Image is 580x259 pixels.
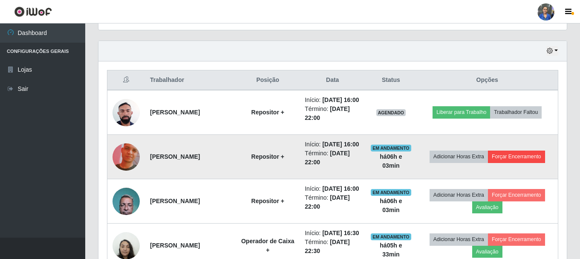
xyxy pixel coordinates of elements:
th: Opções [416,70,558,90]
li: Término: [305,105,360,122]
img: 1741988407849.jpeg [113,183,140,219]
li: Término: [305,149,360,167]
button: Adicionar Horas Extra [430,189,488,201]
strong: [PERSON_NAME] [150,109,200,116]
th: Trabalhador [145,70,236,90]
time: [DATE] 16:00 [322,96,359,103]
strong: [PERSON_NAME] [150,242,200,249]
img: 1718064030581.jpeg [113,133,140,181]
button: Adicionar Horas Extra [430,233,488,245]
button: Forçar Encerramento [488,233,545,245]
time: [DATE] 16:00 [322,185,359,192]
time: [DATE] 16:00 [322,141,359,148]
button: Trabalhador Faltou [490,106,542,118]
li: Início: [305,229,360,238]
img: 1712425496230.jpeg [113,94,140,131]
span: EM ANDAMENTO [371,145,411,151]
strong: [PERSON_NAME] [150,198,200,204]
span: AGENDADO [376,109,406,116]
button: Avaliação [472,201,502,213]
button: Forçar Encerramento [488,151,545,163]
strong: Repositor + [251,153,284,160]
button: Avaliação [472,246,502,258]
button: Liberar para Trabalho [433,106,490,118]
span: EM ANDAMENTO [371,189,411,196]
strong: há 05 h e 33 min [380,242,402,258]
li: Início: [305,184,360,193]
li: Início: [305,96,360,105]
span: EM ANDAMENTO [371,233,411,240]
th: Posição [236,70,300,90]
li: Início: [305,140,360,149]
strong: há 06 h e 03 min [380,153,402,169]
li: Término: [305,193,360,211]
time: [DATE] 16:30 [322,230,359,236]
strong: Operador de Caixa + [241,238,294,253]
button: Forçar Encerramento [488,189,545,201]
img: CoreUI Logo [14,6,52,17]
strong: Repositor + [251,198,284,204]
li: Término: [305,238,360,256]
th: Status [365,70,416,90]
strong: [PERSON_NAME] [150,153,200,160]
button: Adicionar Horas Extra [430,151,488,163]
th: Data [300,70,365,90]
strong: há 06 h e 03 min [380,198,402,213]
strong: Repositor + [251,109,284,116]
